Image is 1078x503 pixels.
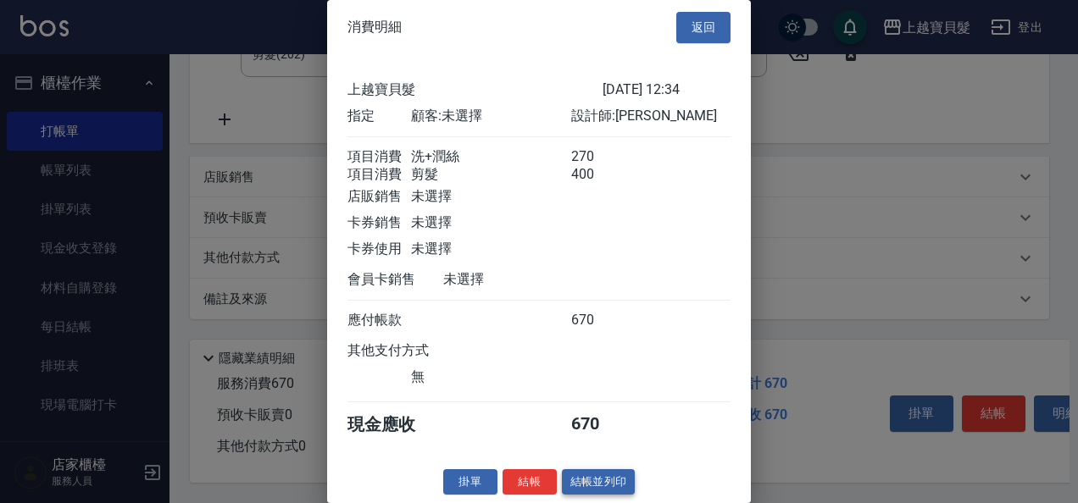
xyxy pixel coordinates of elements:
[347,342,475,360] div: 其他支付方式
[347,108,411,125] div: 指定
[562,469,636,495] button: 結帳並列印
[571,312,635,329] div: 670
[443,469,497,495] button: 掛單
[347,81,603,99] div: 上越寶貝髮
[411,166,570,184] div: 剪髮
[411,148,570,166] div: 洗+潤絲
[503,469,557,495] button: 結帳
[347,19,402,36] span: 消費明細
[411,108,570,125] div: 顧客: 未選擇
[571,148,635,166] div: 270
[411,368,570,386] div: 無
[676,12,731,43] button: 返回
[347,312,411,329] div: 應付帳款
[443,271,603,289] div: 未選擇
[603,81,731,99] div: [DATE] 12:34
[347,271,443,289] div: 會員卡銷售
[347,148,411,166] div: 項目消費
[347,214,411,232] div: 卡券銷售
[347,188,411,206] div: 店販銷售
[347,413,443,436] div: 現金應收
[571,413,635,436] div: 670
[347,240,411,258] div: 卡券使用
[411,240,570,258] div: 未選擇
[411,188,570,206] div: 未選擇
[411,214,570,232] div: 未選擇
[347,166,411,184] div: 項目消費
[571,166,635,184] div: 400
[571,108,731,125] div: 設計師: [PERSON_NAME]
